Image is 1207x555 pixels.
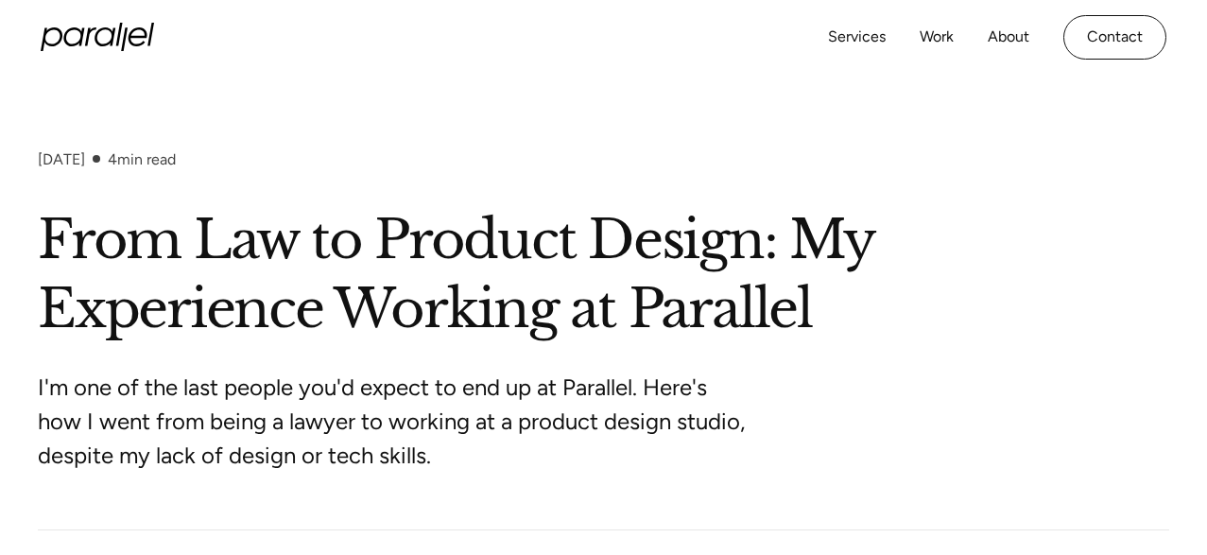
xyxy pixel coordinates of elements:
h1: From Law to Product Design: My Experience Working at Parallel [38,206,1169,344]
span: 4 [108,150,117,168]
a: Contact [1063,15,1166,60]
p: I'm one of the last people you'd expect to end up at Parallel. Here's how I went from being a law... [38,371,747,473]
a: Services [828,24,886,51]
div: min read [108,150,176,168]
a: home [41,23,154,51]
div: [DATE] [38,150,85,168]
a: About [988,24,1029,51]
a: Work [920,24,954,51]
